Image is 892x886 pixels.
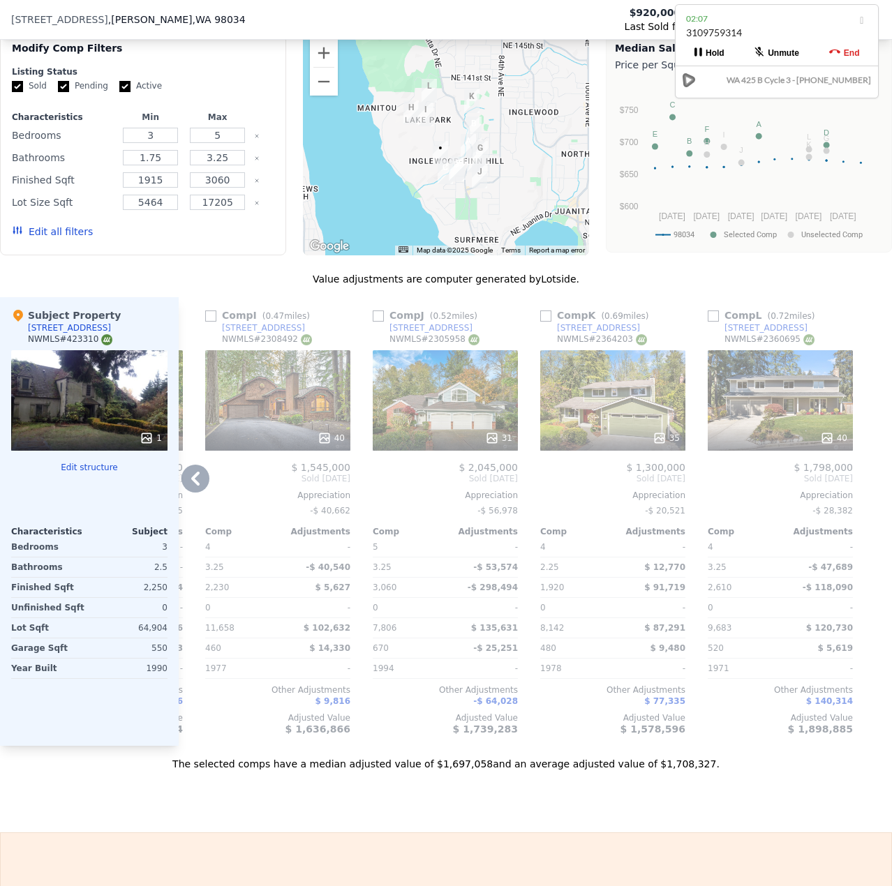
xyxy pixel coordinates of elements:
[620,105,639,115] text: $750
[306,237,352,255] a: Open this area in Google Maps (opens a new window)
[615,75,879,249] svg: A chart.
[58,81,69,92] input: Pending
[315,696,350,706] span: $ 9,816
[806,140,812,149] text: K
[780,526,853,537] div: Adjustments
[820,431,847,445] div: 40
[468,583,518,592] span: -$ 298,494
[644,696,685,706] span: $ 77,335
[708,526,780,537] div: Comp
[389,322,473,333] div: [STREET_ADDRESS]
[739,146,743,154] text: J
[205,583,229,592] span: 2,230
[417,246,493,254] span: Map data ©2025 Google
[724,322,808,333] div: [STREET_ADDRESS]
[473,696,518,706] span: -$ 64,028
[58,80,108,92] label: Pending
[615,55,883,75] div: Price per Square Foot
[771,311,789,321] span: 0.72
[724,333,815,345] div: NWMLS # 2360695
[644,562,685,572] span: $ 12,770
[12,193,114,212] div: Lot Size Sqft
[205,623,235,633] span: 11,658
[373,308,483,322] div: Comp J
[653,431,680,445] div: 35
[373,583,396,592] span: 3,060
[373,526,445,537] div: Comp
[403,100,419,124] div: 13245 67th Ave NE
[373,643,389,653] span: 670
[557,322,640,333] div: [STREET_ADDRESS]
[89,526,168,537] div: Subject
[92,537,168,557] div: 3
[803,583,853,592] span: -$ 118,090
[28,333,112,345] div: NWMLS # 423310
[473,141,488,165] div: 8015 NE 126th Pl
[794,462,853,473] span: $ 1,798,000
[636,334,647,345] img: NWMLS Logo
[373,322,473,333] a: [STREET_ADDRESS]
[11,659,87,678] div: Year Built
[540,712,685,723] div: Adjusted Value
[467,149,482,172] div: 12502 79th Ave NE
[708,490,853,501] div: Appreciation
[471,623,518,633] span: $ 135,631
[620,723,685,735] span: $ 1,578,596
[616,659,685,678] div: -
[205,473,350,484] span: Sold [DATE]
[540,473,685,484] span: Sold [DATE]
[373,684,518,696] div: Other Adjustments
[644,623,685,633] span: $ 87,291
[693,211,720,221] text: [DATE]
[254,178,260,183] button: Clear
[461,134,476,158] div: 12723 Juanita Dr NE
[424,311,483,321] span: ( miles)
[11,308,121,322] div: Subject Property
[92,557,168,577] div: 2.5
[205,659,275,678] div: 1977
[708,583,731,592] span: 2,610
[254,200,260,206] button: Clear
[373,623,396,633] span: 7,806
[119,80,162,92] label: Active
[659,211,685,221] text: [DATE]
[306,562,350,572] span: -$ 40,540
[540,659,610,678] div: 1978
[806,623,853,633] span: $ 120,730
[704,125,709,133] text: F
[92,659,168,678] div: 1990
[92,638,168,658] div: 550
[604,311,623,321] span: 0.69
[254,133,260,139] button: Clear
[92,618,168,638] div: 64,904
[422,79,437,103] div: 7016 NE 138th St
[12,80,47,92] label: Sold
[12,148,114,167] div: Bathrooms
[187,112,248,123] div: Max
[205,684,350,696] div: Other Adjustments
[119,81,131,92] input: Active
[281,537,350,557] div: -
[291,462,350,473] span: $ 1,545,000
[309,643,350,653] span: $ 14,330
[501,246,521,254] a: Terms
[728,211,755,221] text: [DATE]
[438,160,453,184] div: 7282 NE 122nd St
[540,542,546,552] span: 4
[477,506,518,516] span: -$ 56,978
[399,246,408,253] button: Keyboard shortcuts
[540,557,610,577] div: 2.25
[433,141,448,165] div: 12628 72nd Ave NE
[373,659,443,678] div: 1994
[373,712,518,723] div: Adjusted Value
[92,598,168,617] div: 0
[12,126,114,145] div: Bedrooms
[613,526,685,537] div: Adjustments
[806,696,853,706] span: $ 140,314
[761,211,787,221] text: [DATE]
[222,333,312,345] div: NWMLS # 2308492
[708,712,853,723] div: Adjusted Value
[265,311,284,321] span: 0.47
[310,506,350,516] span: -$ 40,662
[824,134,830,142] text: G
